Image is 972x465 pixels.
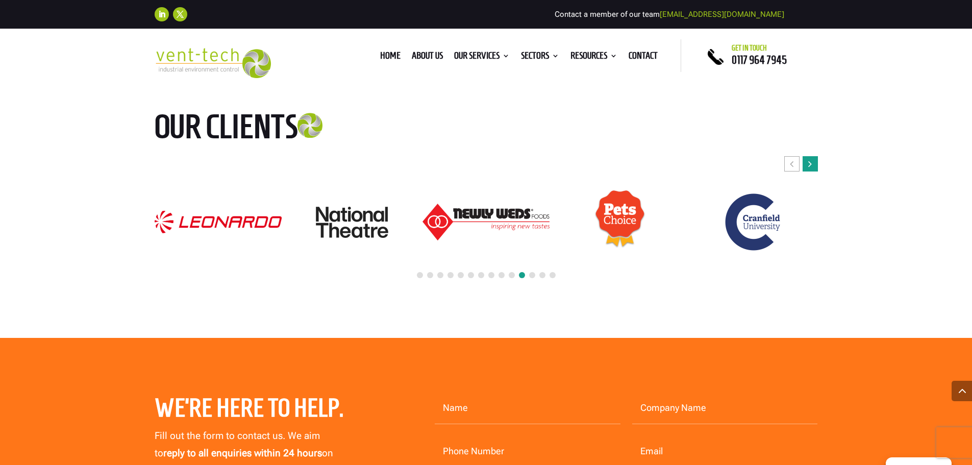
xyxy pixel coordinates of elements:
[720,189,787,255] img: Cranfield University logo
[594,190,645,254] img: Pets Choice
[555,10,784,19] span: Contact a member of our team
[173,7,187,21] a: Follow on X
[316,207,388,238] img: National Theatre
[690,188,817,256] div: 20 / 24
[155,109,374,149] h2: Our clients
[422,203,550,241] div: 18 / 24
[435,393,620,424] input: Name
[570,52,617,63] a: Resources
[155,48,271,78] img: 2023-09-27T08_35_16.549ZVENT-TECH---Clear-background
[154,210,282,234] div: 16 / 24
[155,393,367,428] h2: We’re here to help.
[784,156,800,172] div: Previous slide
[412,52,443,63] a: About us
[556,189,684,255] div: 19 / 24
[380,52,401,63] a: Home
[632,393,818,424] input: Company Name
[732,44,767,52] span: Get in touch
[803,156,818,172] div: Next slide
[288,206,416,238] div: 17 / 24
[521,52,559,63] a: Sectors
[629,52,658,63] a: Contact
[454,52,510,63] a: Our Services
[422,204,549,241] img: Newly-Weds_Logo
[155,430,320,459] span: Fill out the form to contact us. We aim to
[732,54,787,66] a: 0117 964 7945
[163,447,322,459] strong: reply to all enquiries within 24 hours
[155,211,281,233] img: Logo_Leonardo
[155,7,169,21] a: Follow on LinkedIn
[660,10,784,19] a: [EMAIL_ADDRESS][DOMAIN_NAME]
